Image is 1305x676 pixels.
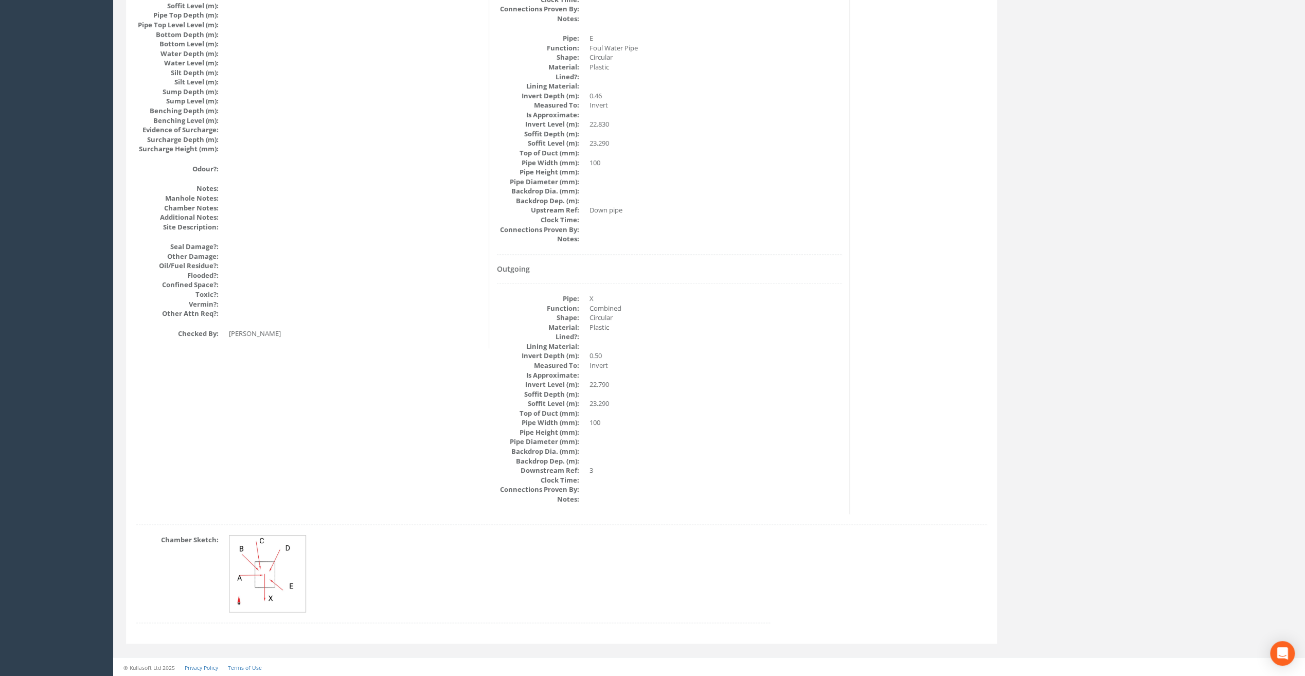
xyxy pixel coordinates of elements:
dt: Sump Level (m): [136,96,219,106]
dt: Oil/Fuel Residue?: [136,261,219,271]
dt: Pipe Diameter (mm): [497,437,579,447]
dt: Pipe Height (mm): [497,167,579,177]
dt: Notes: [497,14,579,24]
dd: Invert [589,100,842,110]
dt: Upstream Ref: [497,205,579,215]
dt: Lined?: [497,72,579,82]
dt: Notes: [497,494,579,504]
dt: Silt Depth (m): [136,68,219,78]
dt: Function: [497,304,579,313]
dd: 100 [589,158,842,168]
dt: Pipe Width (mm): [497,158,579,168]
img: c48e090a-528f-46ad-b747-c5e76595b7db_f23a0173-3011-27af-67a7-381d995bdc40_renderedChamberSketch.jpg [229,536,307,613]
dt: Is Approximate: [497,370,579,380]
dt: Pipe Height (mm): [497,428,579,437]
dt: Lining Material: [497,342,579,351]
dd: Circular [589,313,842,323]
dt: Backdrop Dia. (mm): [497,447,579,456]
dt: Additional Notes: [136,212,219,222]
dt: Clock Time: [497,475,579,485]
dt: Material: [497,62,579,72]
dt: Odour?: [136,164,219,174]
dt: Connections Proven By: [497,225,579,235]
dd: Plastic [589,62,842,72]
dt: Invert Depth (m): [497,351,579,361]
dd: Invert [589,361,842,370]
dt: Surcharge Height (mm): [136,144,219,154]
dt: Pipe Diameter (mm): [497,177,579,187]
dt: Invert Level (m): [497,119,579,129]
dt: Downstream Ref: [497,466,579,475]
dd: Circular [589,52,842,62]
div: Open Intercom Messenger [1270,641,1295,666]
a: Terms of Use [228,664,262,671]
dt: Soffit Level (m): [497,138,579,148]
dt: Bottom Level (m): [136,39,219,49]
dd: 3 [589,466,842,475]
dt: Sump Depth (m): [136,87,219,97]
dt: Vermin?: [136,299,219,309]
dt: Pipe Width (mm): [497,418,579,428]
dt: Top of Duct (mm): [497,408,579,418]
dt: Is Approximate: [497,110,579,120]
dt: Soffit Level (m): [136,1,219,11]
dd: 23.290 [589,138,842,148]
dt: Surcharge Depth (m): [136,135,219,145]
dt: Pipe Top Depth (m): [136,10,219,20]
dt: Backdrop Dia. (mm): [497,186,579,196]
dt: Water Level (m): [136,58,219,68]
dt: Notes: [497,234,579,244]
dt: Checked By: [136,329,219,339]
dt: Top of Duct (mm): [497,148,579,158]
dd: 22.830 [589,119,842,129]
dt: Evidence of Surcharge: [136,125,219,135]
dt: Silt Level (m): [136,77,219,87]
dd: 0.46 [589,91,842,101]
dt: Manhole Notes: [136,193,219,203]
dt: Benching Depth (m): [136,106,219,116]
dt: Water Depth (m): [136,49,219,59]
dt: Pipe: [497,294,579,304]
dt: Site Description: [136,222,219,232]
dd: Plastic [589,323,842,332]
dd: Combined [589,304,842,313]
dt: Lining Material: [497,81,579,91]
dt: Seal Damage?: [136,242,219,252]
dt: Bottom Depth (m): [136,30,219,40]
dt: Other Attn Req?: [136,309,219,318]
dt: Flooded?: [136,271,219,280]
small: © Kullasoft Ltd 2025 [123,664,175,671]
dt: Chamber Notes: [136,203,219,213]
dd: Foul Water Pipe [589,43,842,53]
dt: Lined?: [497,332,579,342]
dt: Pipe: [497,33,579,43]
dt: Benching Level (m): [136,116,219,126]
dt: Confined Space?: [136,280,219,290]
dt: Soffit Depth (m): [497,389,579,399]
dt: Shape: [497,313,579,323]
dt: Material: [497,323,579,332]
dt: Connections Proven By: [497,4,579,14]
dd: [PERSON_NAME] [229,329,481,339]
dd: X [589,294,842,304]
dt: Measured To: [497,361,579,370]
dt: Chamber Sketch: [136,535,219,545]
dt: Invert Depth (m): [497,91,579,101]
dd: 22.790 [589,380,842,389]
dd: 100 [589,418,842,428]
a: Privacy Policy [185,664,218,671]
dt: Soffit Depth (m): [497,129,579,139]
dt: Shape: [497,52,579,62]
dt: Pipe Top Level Level (m): [136,20,219,30]
dt: Toxic?: [136,290,219,299]
dd: 23.290 [589,399,842,408]
dt: Backdrop Dep. (m): [497,196,579,206]
dt: Soffit Level (m): [497,399,579,408]
dd: 0.50 [589,351,842,361]
dt: Notes: [136,184,219,193]
dt: Connections Proven By: [497,485,579,494]
dt: Function: [497,43,579,53]
dt: Other Damage: [136,252,219,261]
dt: Measured To: [497,100,579,110]
dd: Down pipe [589,205,842,215]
